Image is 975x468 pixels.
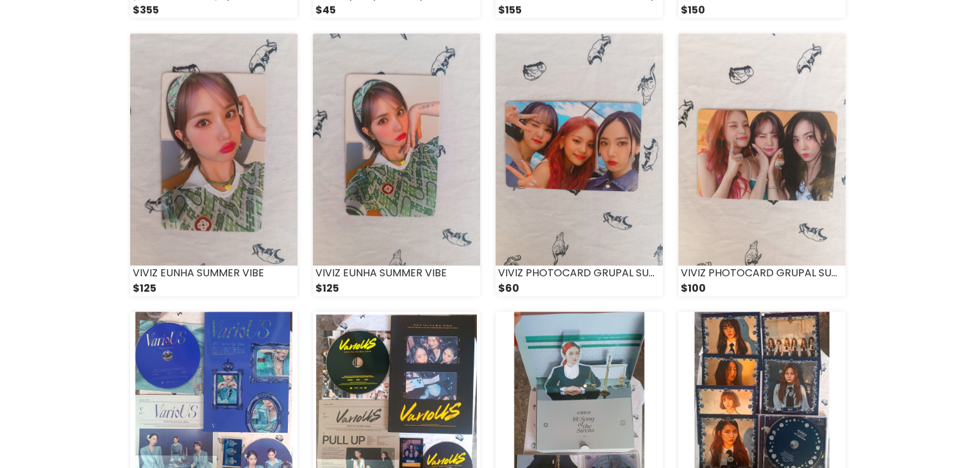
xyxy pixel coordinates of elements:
div: $100 [678,281,846,296]
div: VIVIZ EUNHA SUMMER VIBE [313,265,480,281]
div: VIVIZ PHOTOCARD GRUPAL SUMMER VIBE [496,265,663,281]
a: VIVIZ EUNHA SUMMER VIBE $125 [313,33,480,296]
div: $150 [678,3,846,18]
div: $60 [496,281,663,296]
img: small_1726006150967.jpeg [678,33,846,265]
a: VIVIZ EUNHA SUMMER VIBE $125 [130,33,297,296]
img: small_1726006292425.jpeg [130,33,297,265]
div: $355 [130,3,297,18]
div: $125 [313,281,480,296]
a: VIVIZ PHOTOCARD GRUPAL SUMMER VIBE $60 [496,33,663,296]
a: VIVIZ PHOTOCARD GRUPAL SUMMER VIBE $100 [678,33,846,296]
div: VIVIZ PHOTOCARD GRUPAL SUMMER VIBE [678,265,846,281]
div: $45 [313,3,480,18]
div: $125 [130,281,297,296]
img: small_1726006256166.jpeg [313,33,480,265]
div: $155 [496,3,663,18]
img: small_1726006201584.jpeg [496,33,663,265]
div: VIVIZ EUNHA SUMMER VIBE [130,265,297,281]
